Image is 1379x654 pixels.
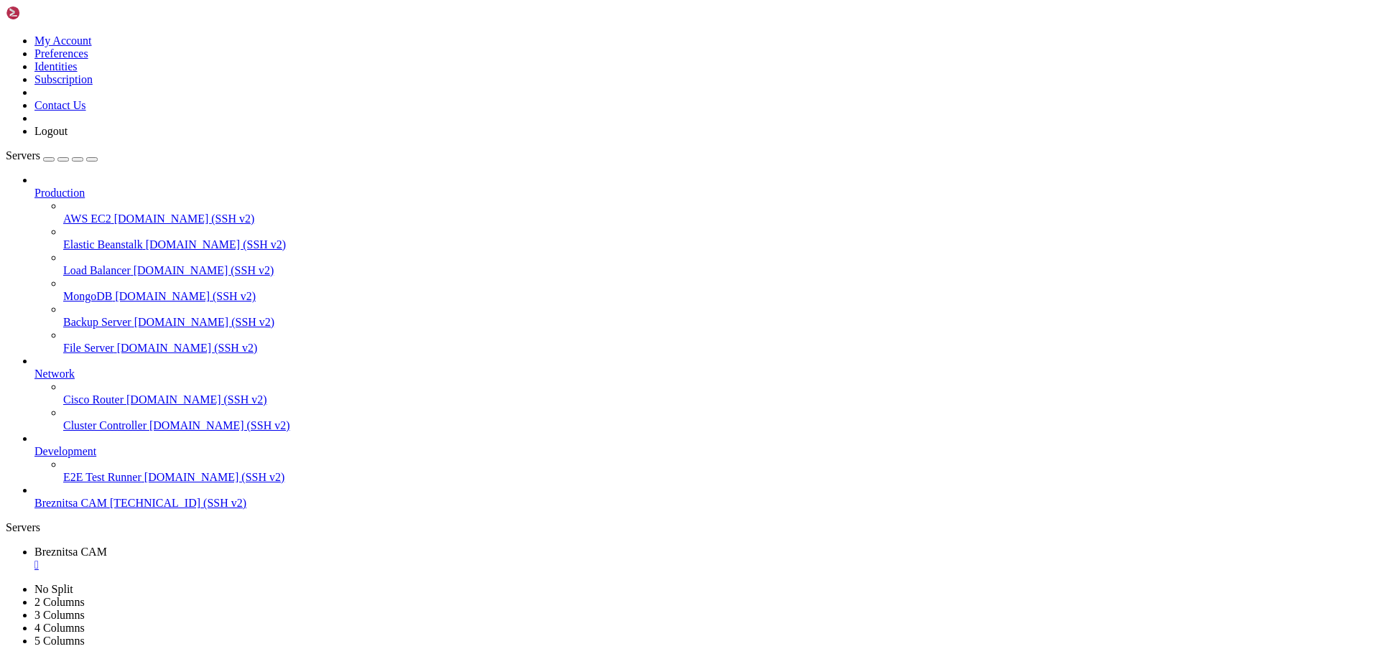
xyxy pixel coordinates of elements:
a: Contact Us [34,99,86,111]
span: [DOMAIN_NAME] (SSH v2) [144,471,285,483]
a: 5 Columns [34,635,85,647]
a: Breznitsa CAM [TECHNICAL_ID] (SSH v2) [34,497,1373,510]
div: (49, 9) [302,116,308,128]
a: 2 Columns [34,596,85,608]
span: Backup Server [63,316,131,328]
span: AWS EC2 [63,212,111,225]
a: AWS EC2 [DOMAIN_NAME] (SSH v2) [63,212,1373,225]
a: Cisco Router [DOMAIN_NAME] (SSH v2) [63,393,1373,406]
li: Production [34,174,1373,355]
li: AWS EC2 [DOMAIN_NAME] (SSH v2) [63,200,1373,225]
span: [DOMAIN_NAME] (SSH v2) [126,393,267,406]
span: Development [34,445,96,457]
a: E2E Test Runner [DOMAIN_NAME] (SSH v2) [63,471,1373,484]
li: File Server [DOMAIN_NAME] (SSH v2) [63,329,1373,355]
span: [DOMAIN_NAME] (SSH v2) [115,290,256,302]
span: Servers [6,149,40,162]
a: 3 Columns [34,609,85,621]
a: Network [34,368,1373,380]
a: 4 Columns [34,622,85,634]
li: Network [34,355,1373,432]
a: MongoDB [DOMAIN_NAME] (SSH v2) [63,290,1373,303]
x-row: Linux vps-debian-11-basic-c1-r1-d25-eu-sof-1 5.10.0-35-amd64 #1 SMP Debian 5.10.237-1 ([DATE]) x8... [6,6,1192,18]
span: [DOMAIN_NAME] (SSH v2) [146,238,287,251]
span: [DOMAIN_NAME] (SSH v2) [117,342,258,354]
li: Backup Server [DOMAIN_NAME] (SSH v2) [63,303,1373,329]
span: [DOMAIN_NAME] (SSH v2) [134,316,275,328]
a: Backup Server [DOMAIN_NAME] (SSH v2) [63,316,1373,329]
span: [DOMAIN_NAME] (SSH v2) [134,264,274,276]
li: Load Balancer [DOMAIN_NAME] (SSH v2) [63,251,1373,277]
span: ~ [270,116,276,127]
img: Shellngn [6,6,88,20]
li: E2E Test Runner [DOMAIN_NAME] (SSH v2) [63,458,1373,484]
x-row: The programs included with the Debian GNU/Linux system are free software; [6,30,1192,42]
span: E2E Test Runner [63,471,141,483]
a: Logout [34,125,68,137]
a: Preferences [34,47,88,60]
a: Development [34,445,1373,458]
a: No Split [34,583,73,595]
span: [DOMAIN_NAME] (SSH v2) [114,212,255,225]
span: Production [34,187,85,199]
span: File Server [63,342,114,354]
a:  [34,559,1373,571]
span: Cisco Router [63,393,124,406]
a: Servers [6,149,98,162]
a: File Server [DOMAIN_NAME] (SSH v2) [63,342,1373,355]
x-row: permitted by applicable law. [6,91,1192,103]
x-row: Debian GNU/Linux comes with ABSOLUTELY NO WARRANTY, to the extent [6,79,1192,91]
x-row: the exact distribution terms for each program are described in the [6,42,1192,55]
a: My Account [34,34,92,47]
span: [TECHNICAL_ID] (SSH v2) [110,497,246,509]
span: Network [34,368,75,380]
span: Breznitsa CAM [34,497,107,509]
a: Elastic Beanstalk [DOMAIN_NAME] (SSH v2) [63,238,1373,251]
div: Servers [6,521,1373,534]
span: Load Balancer [63,264,131,276]
x-row: : $ [6,116,1192,128]
a: Cluster Controller [DOMAIN_NAME] (SSH v2) [63,419,1373,432]
x-row: Last login: [DATE] from [TECHNICAL_ID] [6,103,1192,116]
span: Cluster Controller [63,419,147,431]
a: Subscription [34,73,93,85]
li: Development [34,432,1373,484]
li: Cluster Controller [DOMAIN_NAME] (SSH v2) [63,406,1373,432]
a: Breznitsa CAM [34,546,1373,571]
span: [DOMAIN_NAME] (SSH v2) [149,419,290,431]
x-row: individual files in /usr/share/doc/*/copyright. [6,55,1192,67]
li: Breznitsa CAM [TECHNICAL_ID] (SSH v2) [34,484,1373,510]
a: Identities [34,60,78,73]
a: Production [34,187,1373,200]
span: MongoDB [63,290,112,302]
span: Breznitsa CAM [34,546,107,558]
a: Load Balancer [DOMAIN_NAME] (SSH v2) [63,264,1373,277]
li: Elastic Beanstalk [DOMAIN_NAME] (SSH v2) [63,225,1373,251]
span: Elastic Beanstalk [63,238,143,251]
span: debian@vps-debian-11-basic-c1-r1-d25-eu-sof-1 [6,116,264,127]
li: Cisco Router [DOMAIN_NAME] (SSH v2) [63,380,1373,406]
li: MongoDB [DOMAIN_NAME] (SSH v2) [63,277,1373,303]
